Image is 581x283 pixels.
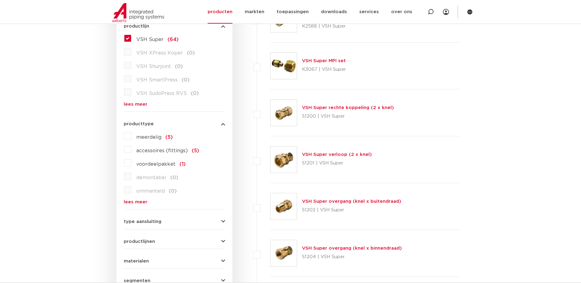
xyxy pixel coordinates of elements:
img: Thumbnail for VSH Super overgang (knel x binnendraad) [270,240,297,266]
button: type aansluiting [124,219,225,224]
span: VSH SmartPress [136,77,178,82]
span: productlijn [124,24,149,28]
button: segmenten [124,278,225,283]
button: producttype [124,122,225,126]
span: VSH Shurjoint [136,64,171,69]
span: (0) [175,64,183,69]
span: (1) [179,162,186,167]
p: S1202 | VSH Super [302,205,401,215]
img: Thumbnail for VSH Super overgang (knel x buitendraad) [270,193,297,220]
a: lees meer [124,102,225,107]
span: productlijnen [124,239,155,244]
span: (5) [192,148,199,153]
span: producttype [124,122,154,126]
span: VSH SudoPress RVS [136,91,187,96]
a: VSH Super overgang (knel x buitendraad) [302,199,401,204]
span: (0) [169,189,177,194]
span: demontabel [136,175,166,180]
span: materialen [124,259,149,263]
a: lees meer [124,200,225,204]
button: materialen [124,259,225,263]
span: (0) [182,77,190,82]
a: VSH Super MPI set [302,58,346,63]
span: segmenten [124,278,150,283]
span: type aansluiting [124,219,161,224]
a: VSH Super overgang (knel x binnendraad) [302,246,402,251]
span: ommanteld [136,189,165,194]
span: (64) [168,37,179,42]
button: productlijnen [124,239,225,244]
p: S1200 | VSH Super [302,111,394,121]
span: accessoires (fittings) [136,148,188,153]
img: Thumbnail for VSH Super verloop (2 x knel) [270,146,297,173]
img: Thumbnail for VSH Super rechte koppeling (2 x knel) [270,100,297,126]
span: meerdelig [136,135,161,140]
p: K3067 | VSH Super [302,65,346,74]
span: voordeelpakket [136,162,175,167]
span: (5) [165,135,173,140]
a: VSH Super verloop (2 x knel) [302,152,372,157]
span: (0) [170,175,178,180]
button: productlijn [124,24,225,28]
p: S1204 | VSH Super [302,252,402,262]
span: VSH XPress Koper [136,51,183,55]
span: (0) [187,51,195,55]
img: Thumbnail for VSH Super MPI set [270,53,297,79]
span: (0) [191,91,199,96]
a: VSH Super rechte koppeling (2 x knel) [302,105,394,110]
p: K2588 | VSH Super [302,21,460,31]
p: S1201 | VSH Super [302,158,372,168]
span: VSH Super [136,37,164,42]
